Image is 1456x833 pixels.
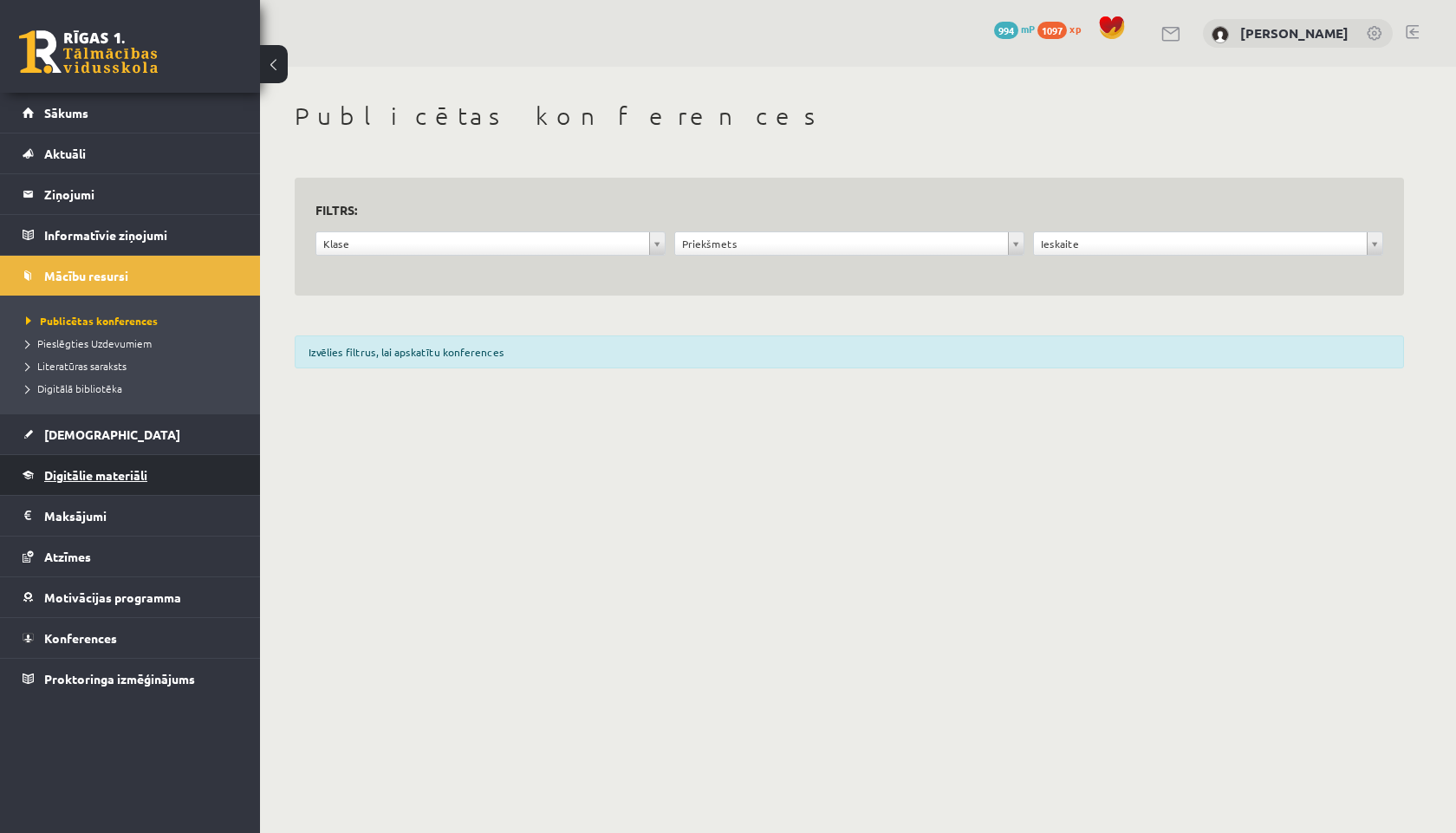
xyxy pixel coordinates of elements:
[44,174,238,214] legend: Ziņojumi
[44,146,86,161] span: Aktuāli
[315,198,1362,222] h3: Filtrs:
[23,133,238,173] a: Aktuāli
[44,105,88,120] span: Sākums
[1037,22,1089,36] a: 1097 xp
[1021,22,1035,36] span: mP
[26,335,243,351] a: Pieslēgties Uzdevumiem
[44,671,195,687] span: Proktoringa izmēģinājums
[23,659,238,699] a: Proktoringa izmēģinājums
[44,496,238,536] legend: Maksājumi
[23,537,238,576] a: Atzīmes
[44,589,181,605] span: Motivācijas programma
[26,314,158,328] span: Publicētas konferences
[23,455,238,495] a: Digitālie materiāli
[23,618,238,658] a: Konferences
[26,359,127,373] span: Literatūras saraksts
[682,232,1001,255] span: Priekšmets
[23,256,238,296] a: Mācību resursi
[1037,22,1067,39] span: 1097
[994,22,1018,39] span: 994
[44,426,180,442] span: [DEMOGRAPHIC_DATA]
[23,496,238,536] a: Maksājumi
[1034,232,1382,255] a: Ieskaite
[44,549,91,564] span: Atzīmes
[1240,24,1349,42] a: [PERSON_NAME]
[44,215,238,255] legend: Informatīvie ziņojumi
[1041,232,1360,255] span: Ieskaite
[675,232,1024,255] a: Priekšmets
[26,358,243,374] a: Literatūras saraksts
[44,467,147,483] span: Digitālie materiāli
[26,381,122,395] span: Digitālā bibliotēka
[1069,22,1081,36] span: xp
[23,174,238,214] a: Ziņojumi
[23,414,238,454] a: [DEMOGRAPHIC_DATA]
[323,232,642,255] span: Klase
[19,30,158,74] a: Rīgas 1. Tālmācības vidusskola
[44,268,128,283] span: Mācību resursi
[26,336,152,350] span: Pieslēgties Uzdevumiem
[316,232,665,255] a: Klase
[1212,26,1229,43] img: Loreta Krūmiņa
[23,577,238,617] a: Motivācijas programma
[26,381,243,396] a: Digitālā bibliotēka
[23,215,238,255] a: Informatīvie ziņojumi
[994,22,1035,36] a: 994 mP
[26,313,243,329] a: Publicētas konferences
[295,335,1404,368] div: Izvēlies filtrus, lai apskatītu konferences
[23,93,238,133] a: Sākums
[44,630,117,646] span: Konferences
[295,101,1404,131] h1: Publicētas konferences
